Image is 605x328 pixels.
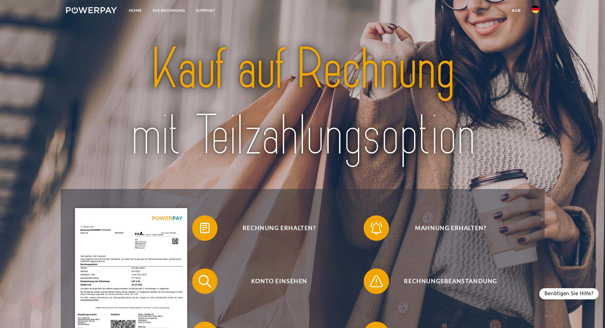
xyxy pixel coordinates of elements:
[364,269,529,294] button: Rechnungsbeanstandung
[368,220,384,236] img: qb_bell.svg
[191,5,221,16] a: SUPPORT
[532,5,539,13] img: de
[364,215,529,241] button: Mahnung erhalten?
[368,273,384,289] img: qb_warning.svg
[124,5,147,16] a: Home
[197,220,213,236] img: qb_bill.svg
[89,33,516,172] img: title-powerpay_de.svg
[201,269,357,294] span: Konto einsehen
[197,273,213,289] img: qb_search.svg
[192,215,357,241] button: Rechnung erhalten?
[373,269,528,294] span: Rechnungsbeanstandung
[147,5,191,16] a: DIE RECHNUNG
[539,288,599,299] div: Benötigen Sie Hilfe?
[373,215,528,241] span: Mahnung erhalten?
[192,269,357,294] button: Konto einsehen
[507,5,526,16] a: agb
[66,7,117,13] img: logo-powerpay-white.svg
[201,215,357,241] span: Rechnung erhalten?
